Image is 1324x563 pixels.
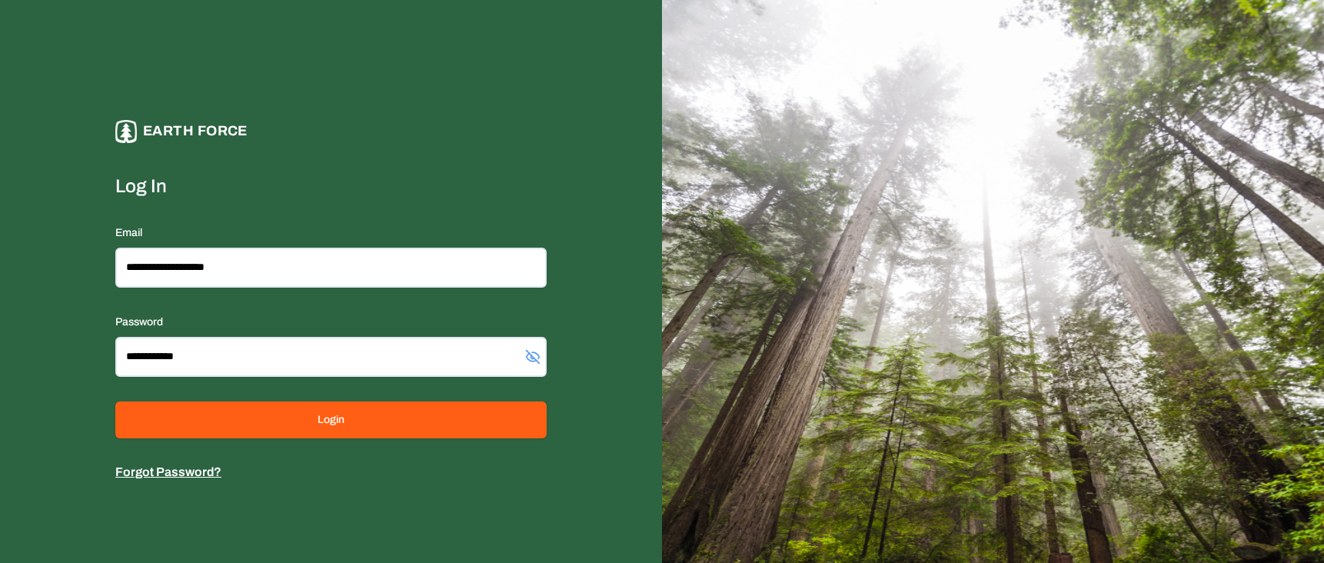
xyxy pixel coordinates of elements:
[115,316,163,328] label: Password
[115,120,137,142] img: earthforce-logo-white-uG4MPadI.svg
[115,463,547,481] p: Forgot Password?
[115,174,547,198] label: Log In
[115,401,547,438] button: Login
[115,227,142,238] label: Email
[143,120,248,142] p: Earth force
